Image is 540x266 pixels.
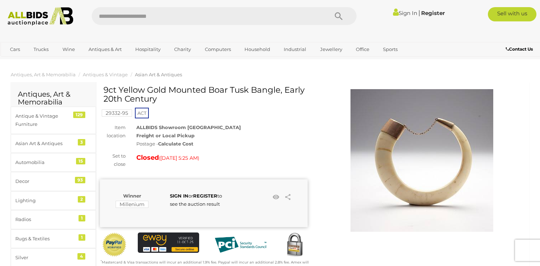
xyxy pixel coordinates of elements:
strong: ALLBIDS Showroom [GEOGRAPHIC_DATA] [136,124,241,130]
div: Silver [15,254,74,262]
a: Antiques & Art [84,44,126,55]
a: SIGN IN [170,193,188,199]
mark: Millenium [116,201,148,208]
a: Rugs & Textiles 1 [11,229,96,248]
strong: Freight or Local Pickup [136,133,195,138]
a: Decor 93 [11,172,96,191]
a: Antique & Vintage Furniture 129 [11,107,96,134]
img: 9ct Yellow Gold Mounted Boar Tusk Bangle, Early 20th Century [350,89,493,232]
span: ACT [135,108,149,118]
a: Lighting 2 [11,191,96,210]
div: 1 [79,215,85,221]
div: 1 [79,234,85,241]
div: 129 [73,112,85,118]
span: ( ) [159,155,199,161]
mark: 29332-95 [102,109,132,117]
a: Register [421,10,445,16]
a: 29332-95 [102,110,132,116]
a: Cars [5,44,25,55]
h2: Antiques, Art & Memorabilia [18,90,89,106]
button: Search [321,7,357,25]
a: Wine [58,44,80,55]
li: Watch this item [271,192,282,203]
h1: 9ct Yellow Gold Mounted Boar Tusk Bangle, Early 20th Century [104,86,306,104]
a: Automobilia 15 [11,153,96,172]
a: Office [351,44,374,55]
strong: Calculate Cost [158,141,193,147]
a: Hospitality [131,44,165,55]
a: Trucks [29,44,53,55]
a: Sign In [393,10,417,16]
div: Set to close [95,152,131,169]
a: Sports [378,44,402,55]
a: Sell with us [488,7,536,21]
a: [GEOGRAPHIC_DATA] [5,55,65,67]
div: 93 [75,177,85,183]
a: Asian Art & Antiques 3 [11,134,96,153]
div: 3 [78,139,85,145]
div: Rugs & Textiles [15,235,74,243]
img: Allbids.com.au [4,7,77,26]
a: Jewellery [316,44,347,55]
div: 15 [76,158,85,164]
span: or to see the auction result [170,193,222,207]
div: Radios [15,215,74,224]
a: Household [240,44,275,55]
a: Radios 1 [11,210,96,229]
div: 4 [77,253,85,260]
img: Secured by Rapid SSL [282,232,307,258]
b: Winner [123,193,141,199]
b: Contact Us [506,46,533,52]
strong: Closed [136,154,159,162]
a: Antiques & Vintage [83,72,128,77]
span: | [418,9,420,17]
div: Decor [15,177,74,185]
a: Asian Art & Antiques [135,72,182,77]
a: Contact Us [506,45,535,53]
a: Antiques, Art & Memorabilia [11,72,76,77]
div: Postage - [136,140,308,148]
div: Automobilia [15,158,74,167]
a: REGISTER [193,193,217,199]
img: eWAY Payment Gateway [138,232,199,253]
a: Computers [200,44,236,55]
div: 2 [78,196,85,203]
a: Industrial [279,44,311,55]
div: Lighting [15,196,74,205]
div: Antique & Vintage Furniture [15,112,74,129]
img: Official PayPal Seal [102,232,127,257]
img: PCI DSS compliant [210,232,271,257]
div: Asian Art & Antiques [15,139,74,148]
span: [DATE] 5:25 AM [160,155,198,161]
a: Charity [170,44,196,55]
div: Item location [95,123,131,140]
